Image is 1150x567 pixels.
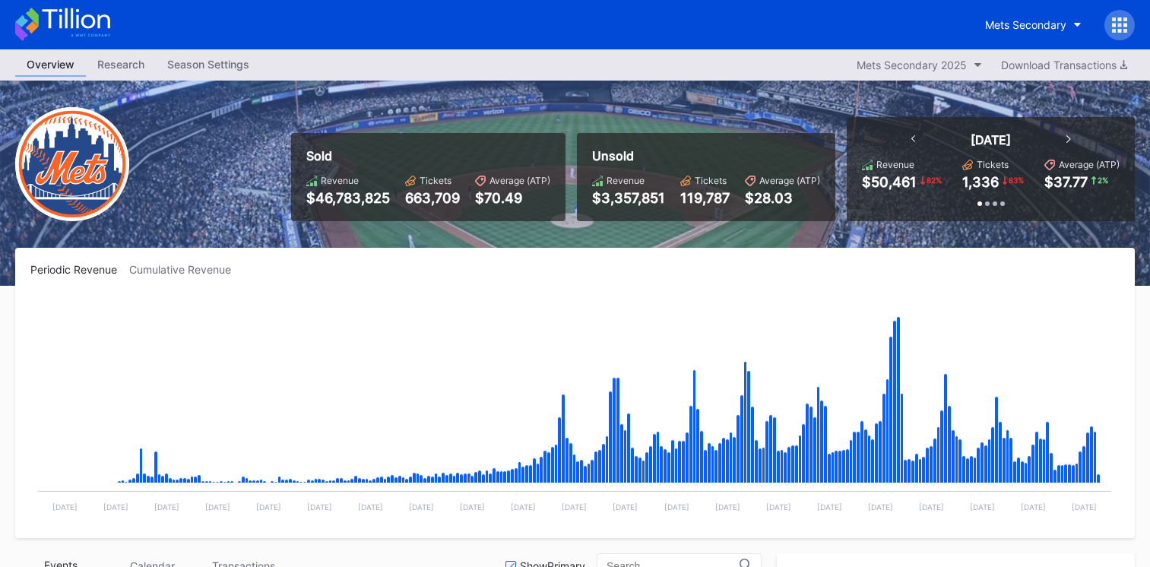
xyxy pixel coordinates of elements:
div: Tickets [420,175,451,186]
div: $70.49 [475,190,550,206]
text: [DATE] [664,502,689,512]
text: [DATE] [919,502,944,512]
text: [DATE] [766,502,791,512]
button: Mets Secondary [974,11,1093,39]
div: Season Settings [156,53,261,75]
text: [DATE] [307,502,332,512]
text: [DATE] [154,502,179,512]
div: $3,357,851 [592,190,665,206]
text: [DATE] [409,502,434,512]
div: [DATE] [971,132,1011,147]
div: 663,709 [405,190,460,206]
text: [DATE] [613,502,638,512]
div: Revenue [607,175,645,186]
text: [DATE] [1021,502,1046,512]
button: Download Transactions [993,55,1135,75]
text: [DATE] [103,502,128,512]
text: [DATE] [970,502,995,512]
div: Tickets [695,175,727,186]
text: [DATE] [52,502,78,512]
div: 82 % [925,174,943,186]
div: Tickets [977,159,1009,170]
div: $46,783,825 [306,190,390,206]
div: Mets Secondary 2025 [857,59,967,71]
div: $28.03 [745,190,820,206]
div: Download Transactions [1001,59,1127,71]
div: $37.77 [1044,174,1088,190]
a: Research [86,53,156,77]
button: Mets Secondary 2025 [849,55,990,75]
div: Revenue [321,175,359,186]
text: [DATE] [205,502,230,512]
div: Research [86,53,156,75]
div: 83 % [1007,174,1025,186]
svg: Chart title [30,295,1119,523]
div: 1,336 [962,174,999,190]
div: Cumulative Revenue [129,263,243,276]
text: [DATE] [715,502,740,512]
div: Periodic Revenue [30,263,129,276]
div: Revenue [876,159,914,170]
div: Sold [306,148,550,163]
text: [DATE] [817,502,842,512]
text: [DATE] [511,502,536,512]
div: Average (ATP) [1059,159,1120,170]
text: [DATE] [868,502,893,512]
text: [DATE] [256,502,281,512]
a: Overview [15,53,86,77]
a: Season Settings [156,53,261,77]
div: Unsold [592,148,820,163]
div: Mets Secondary [985,18,1066,31]
text: [DATE] [358,502,383,512]
div: Average (ATP) [489,175,550,186]
div: Average (ATP) [759,175,820,186]
text: [DATE] [1072,502,1097,512]
div: 2 % [1096,174,1110,186]
div: $50,461 [862,174,917,190]
img: New-York-Mets-Transparent.png [15,107,129,221]
text: [DATE] [460,502,485,512]
div: 119,787 [680,190,730,206]
text: [DATE] [562,502,587,512]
